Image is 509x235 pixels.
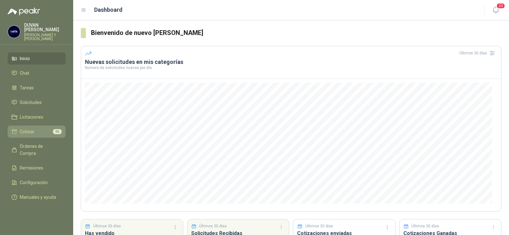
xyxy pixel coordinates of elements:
span: 20 [496,3,505,9]
span: Órdenes de Compra [20,143,59,157]
span: Licitaciones [20,114,43,121]
p: Últimos 30 días [199,223,227,229]
h3: Nuevas solicitudes en mis categorías [85,58,497,66]
span: Configuración [20,179,48,186]
div: Últimos 30 días [459,48,497,58]
img: Logo peakr [8,8,40,15]
p: DUVAN [PERSON_NAME] [24,23,66,32]
span: Remisiones [20,164,43,171]
h1: Dashboard [94,5,122,14]
a: Solicitudes [8,96,66,108]
a: Órdenes de Compra [8,140,66,159]
a: Chat [8,67,66,79]
a: Inicio [8,52,66,65]
span: Manuales y ayuda [20,194,56,201]
p: Últimos 30 días [93,223,121,229]
p: Últimos 30 días [411,223,439,229]
button: 20 [490,4,501,16]
a: Manuales y ayuda [8,191,66,203]
span: Chat [20,70,29,77]
p: [PERSON_NAME] Y [PERSON_NAME] [24,33,66,41]
span: Inicio [20,55,30,62]
a: Tareas [8,82,66,94]
p: Últimos 30 días [305,223,333,229]
span: Cotizar [20,128,34,135]
span: Solicitudes [20,99,42,106]
p: Número de solicitudes nuevas por día [85,66,497,70]
a: Configuración [8,176,66,189]
a: Cotizar36 [8,126,66,138]
span: Tareas [20,84,34,91]
a: Remisiones [8,162,66,174]
img: Company Logo [8,26,20,38]
a: Licitaciones [8,111,66,123]
span: 36 [53,129,62,134]
h3: Bienvenido de nuevo [PERSON_NAME] [91,28,501,38]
